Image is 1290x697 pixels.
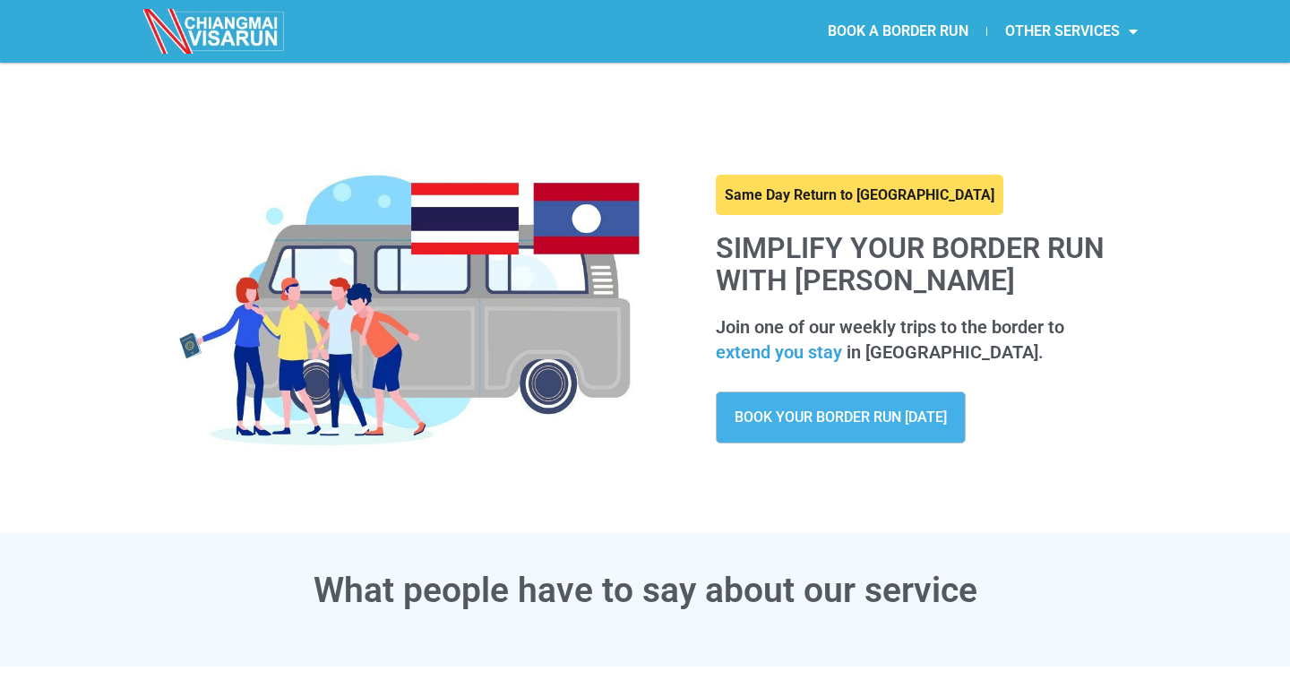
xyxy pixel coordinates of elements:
[735,410,947,425] span: BOOK YOUR BORDER RUN [DATE]
[716,316,1064,338] span: Join one of our weekly trips to the border to
[716,392,966,443] a: BOOK YOUR BORDER RUN [DATE]
[810,11,986,52] a: BOOK A BORDER RUN
[143,573,1147,608] h3: What people have to say about our service
[716,340,842,365] span: extend you stay
[847,341,1044,363] span: in [GEOGRAPHIC_DATA].
[645,11,1156,52] nav: Menu
[716,233,1129,296] h1: Simplify your border run with [PERSON_NAME]
[987,11,1156,52] a: OTHER SERVICES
